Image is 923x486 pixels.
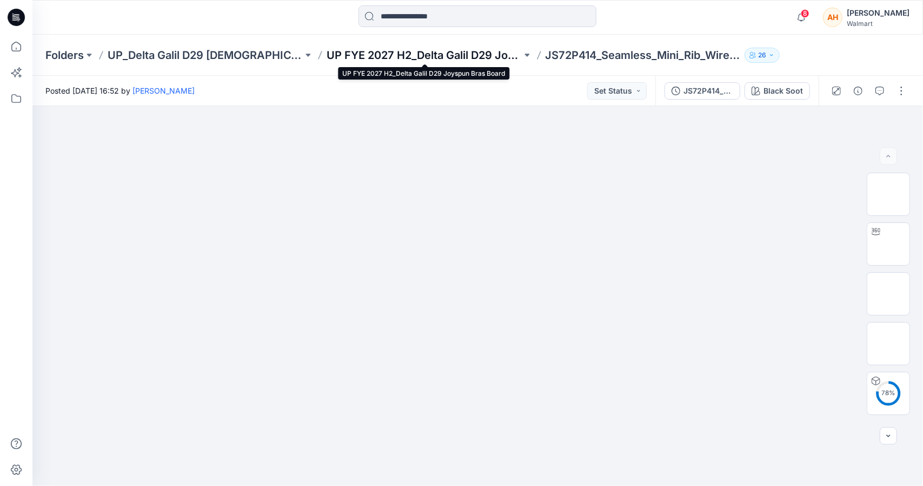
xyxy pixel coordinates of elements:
[745,48,780,63] button: 26
[847,6,909,19] div: [PERSON_NAME]
[45,48,84,63] a: Folders
[758,49,766,61] p: 26
[849,82,867,100] button: Details
[327,48,522,63] a: UP FYE 2027 H2_Delta Galil D29 Joyspun Bras Board
[801,9,809,18] span: 8
[847,19,909,28] div: Walmart
[108,48,303,63] a: UP_Delta Galil D29 [DEMOGRAPHIC_DATA] Joyspun Intimates
[875,389,901,398] div: 78 %
[823,8,842,27] div: AH
[132,86,195,95] a: [PERSON_NAME]
[45,85,195,96] span: Posted [DATE] 16:52 by
[546,48,741,63] p: JS72P414_Seamless_Mini_Rib_Wirefree_Bra
[745,82,810,100] button: Black Soot
[683,85,733,97] div: JS72P414_Seamless_Mini_Rib_Wirefree_Bra
[763,85,803,97] div: Black Soot
[665,82,740,100] button: JS72P414_Seamless_Mini_Rib_Wirefree_Bra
